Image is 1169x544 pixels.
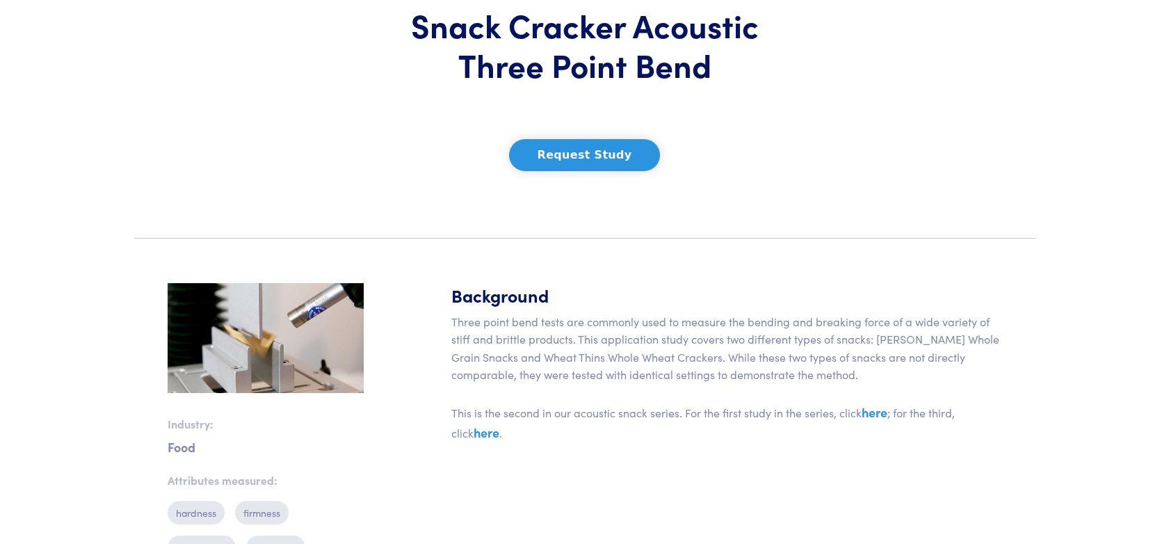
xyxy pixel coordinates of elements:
[451,283,1002,307] h5: Background
[474,424,499,441] a: here
[509,139,661,171] button: Request Study
[451,313,1002,443] p: Three point bend tests are commonly used to measure the bending and breaking force of a wide vari...
[168,445,364,449] p: Food
[862,403,887,421] a: here
[168,415,364,433] p: Industry:
[168,501,225,525] p: hardness
[168,472,364,490] p: Attributes measured:
[380,5,789,85] h1: Snack Cracker Acoustic Three Point Bend
[235,501,289,525] p: firmness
